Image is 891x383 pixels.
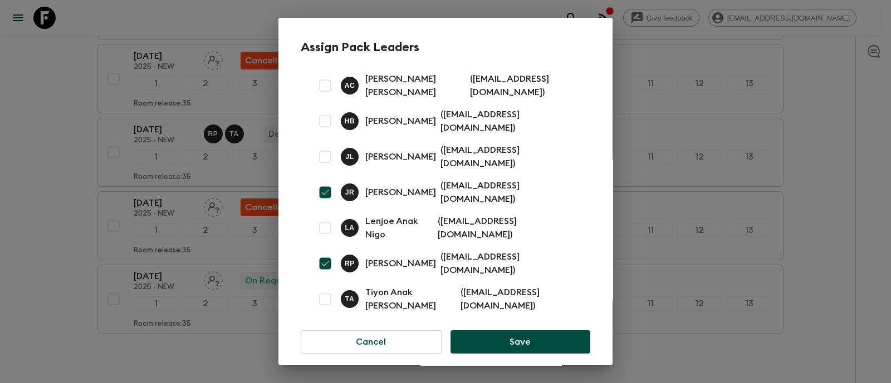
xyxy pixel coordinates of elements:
[440,143,577,170] p: ( [EMAIL_ADDRESS][DOMAIN_NAME] )
[345,259,355,268] p: R P
[440,108,577,135] p: ( [EMAIL_ADDRESS][DOMAIN_NAME] )
[345,223,354,232] p: L A
[301,330,442,354] button: Cancel
[365,286,456,312] p: Tiyon Anak [PERSON_NAME]
[345,295,354,304] p: T A
[365,115,436,128] p: [PERSON_NAME]
[365,186,436,199] p: [PERSON_NAME]
[301,40,590,54] h2: Assign Pack Leaders
[440,179,577,206] p: ( [EMAIL_ADDRESS][DOMAIN_NAME] )
[345,188,355,197] p: J R
[365,150,436,163] p: [PERSON_NAME]
[470,72,577,99] p: ( [EMAIL_ADDRESS][DOMAIN_NAME] )
[461,286,577,312] p: ( [EMAIL_ADDRESS][DOMAIN_NAME] )
[345,117,355,126] p: H B
[345,152,354,161] p: J L
[440,250,577,277] p: ( [EMAIL_ADDRESS][DOMAIN_NAME] )
[365,215,433,241] p: Lenjoe Anak Nigo
[438,215,577,241] p: ( [EMAIL_ADDRESS][DOMAIN_NAME] )
[345,81,355,90] p: A C
[365,257,436,270] p: [PERSON_NAME]
[451,330,590,354] button: Save
[365,72,466,99] p: [PERSON_NAME] [PERSON_NAME]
